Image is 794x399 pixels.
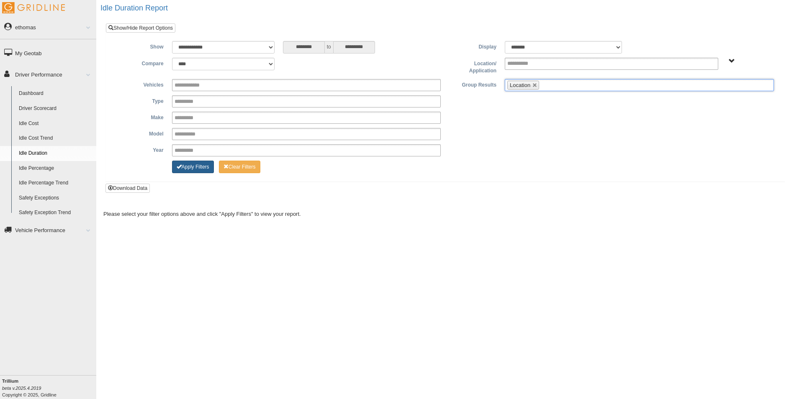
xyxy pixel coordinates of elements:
a: Safety Exception Trend [15,205,96,220]
label: Group Results [445,79,501,89]
label: Year [112,144,168,154]
label: Vehicles [112,79,168,89]
img: Gridline [2,2,65,13]
label: Show [112,41,168,51]
h2: Idle Duration Report [100,4,794,13]
button: Change Filter Options [219,161,260,173]
button: Download Data [105,184,150,193]
i: beta v.2025.4.2019 [2,386,41,391]
label: Model [112,128,168,138]
div: Copyright © 2025, Gridline [2,378,96,398]
a: Idle Percentage [15,161,96,176]
a: Idle Cost [15,116,96,131]
span: Location [510,82,530,88]
label: Type [112,95,168,105]
a: Driver Scorecard [15,101,96,116]
a: Idle Percentage Trend [15,176,96,191]
button: Change Filter Options [172,161,214,173]
label: Location/ Application [445,58,501,75]
a: Idle Duration [15,146,96,161]
span: to [325,41,333,54]
a: Safety Exceptions [15,191,96,206]
label: Display [445,41,501,51]
label: Make [112,112,168,122]
label: Compare [112,58,168,68]
span: Please select your filter options above and click "Apply Filters" to view your report. [103,211,301,217]
a: Dashboard [15,86,96,101]
b: Trillium [2,379,18,384]
a: Idle Cost Trend [15,131,96,146]
a: Show/Hide Report Options [106,23,175,33]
